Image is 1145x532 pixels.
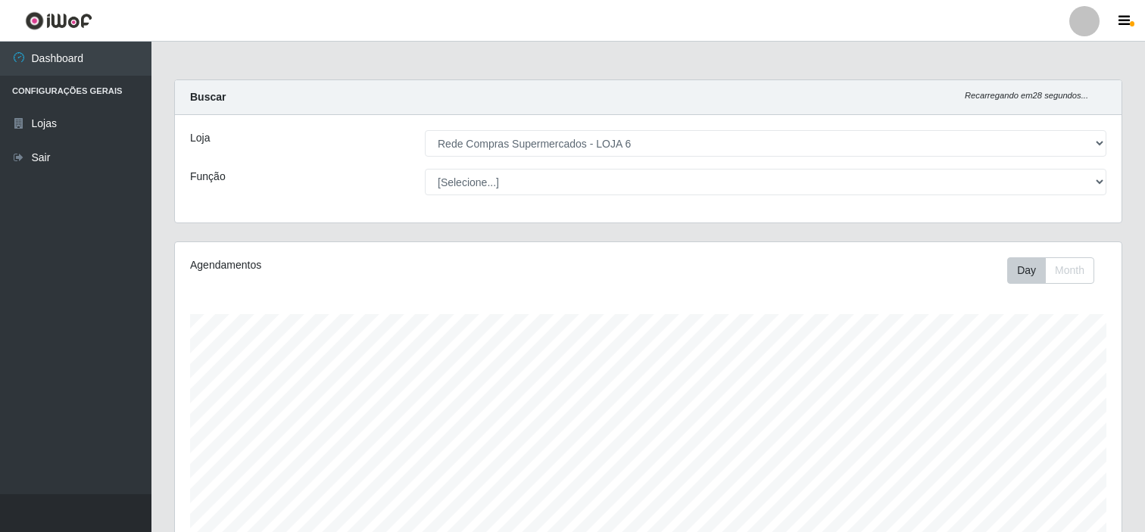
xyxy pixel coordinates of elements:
label: Função [190,169,226,185]
button: Day [1007,257,1046,284]
div: Agendamentos [190,257,559,273]
button: Month [1045,257,1094,284]
div: Toolbar with button groups [1007,257,1106,284]
img: CoreUI Logo [25,11,92,30]
label: Loja [190,130,210,146]
div: First group [1007,257,1094,284]
strong: Buscar [190,91,226,103]
i: Recarregando em 28 segundos... [965,91,1088,100]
